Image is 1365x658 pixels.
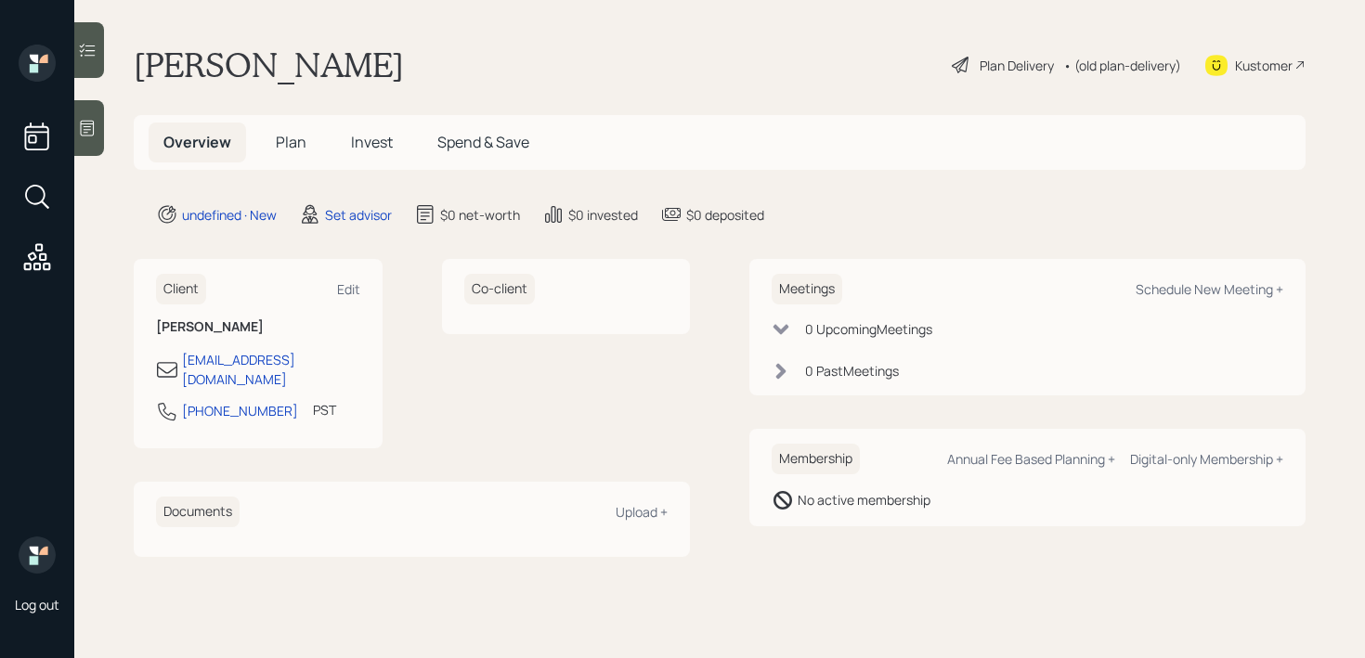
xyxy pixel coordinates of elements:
[182,401,298,420] div: [PHONE_NUMBER]
[440,205,520,225] div: $0 net-worth
[805,361,899,381] div: 0 Past Meeting s
[134,45,404,85] h1: [PERSON_NAME]
[182,350,360,389] div: [EMAIL_ADDRESS][DOMAIN_NAME]
[437,132,529,152] span: Spend & Save
[1063,56,1181,75] div: • (old plan-delivery)
[1235,56,1293,75] div: Kustomer
[276,132,306,152] span: Plan
[947,450,1115,468] div: Annual Fee Based Planning +
[313,400,336,419] div: PST
[1136,280,1283,298] div: Schedule New Meeting +
[464,274,535,304] h6: Co-client
[182,205,277,225] div: undefined · New
[15,596,59,613] div: Log out
[772,274,842,304] h6: Meetings
[156,274,206,304] h6: Client
[156,497,240,527] h6: Documents
[156,319,360,335] h6: [PERSON_NAME]
[337,280,360,298] div: Edit
[568,205,638,225] div: $0 invested
[163,132,231,152] span: Overview
[772,444,860,474] h6: Membership
[325,205,392,225] div: Set advisor
[1130,450,1283,468] div: Digital-only Membership +
[19,536,56,574] img: retirable_logo.png
[616,503,668,521] div: Upload +
[980,56,1054,75] div: Plan Delivery
[351,132,393,152] span: Invest
[686,205,764,225] div: $0 deposited
[805,319,932,339] div: 0 Upcoming Meeting s
[798,490,930,510] div: No active membership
